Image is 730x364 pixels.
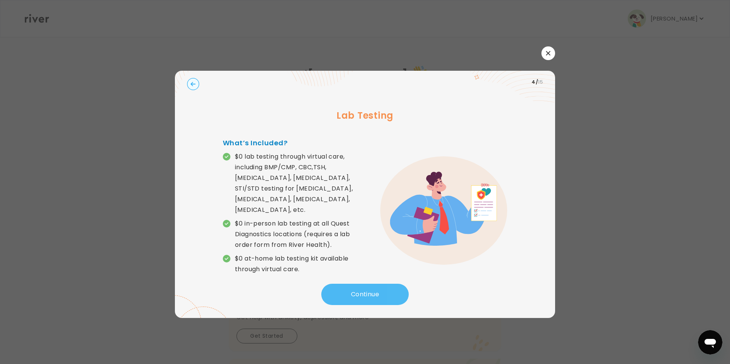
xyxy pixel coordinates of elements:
img: error graphic [380,156,507,265]
button: Continue [321,284,409,305]
iframe: Button to launch messaging window [698,330,722,354]
p: $0 lab testing through virtual care, including BMP/CMP, CBC,TSH, [MEDICAL_DATA], [MEDICAL_DATA], ... [235,151,365,215]
h4: What’s Included? [223,138,365,148]
h3: Lab Testing [187,109,543,122]
p: $0 at-home lab testing kit available through virtual care. [235,253,365,275]
p: $0 in-person lab testing at all Quest Diagnostics locations (requires a lab order form from River... [235,218,365,250]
